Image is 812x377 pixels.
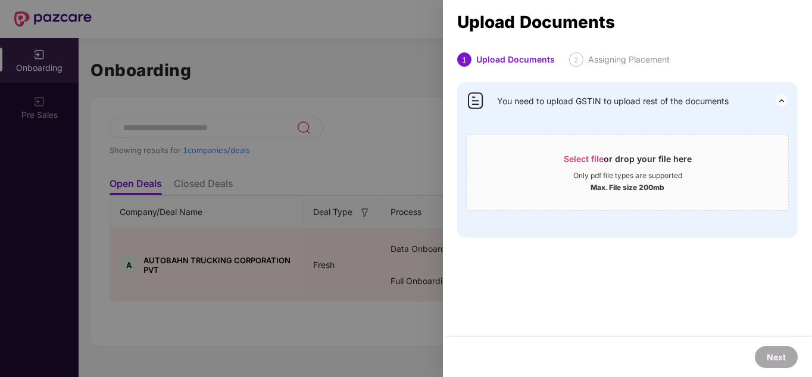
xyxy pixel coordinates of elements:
[588,52,670,67] div: Assigning Placement
[591,180,664,192] div: Max. File size 200mb
[755,346,798,368] button: Next
[564,153,692,171] div: or drop your file here
[462,55,467,64] span: 1
[466,91,485,110] img: svg+xml;base64,PHN2ZyB4bWxucz0iaHR0cDovL3d3dy53My5vcmcvMjAwMC9zdmciIHdpZHRoPSI0MCIgaGVpZ2h0PSI0MC...
[574,55,579,64] span: 2
[467,144,788,201] span: Select fileor drop your file hereOnly pdf file types are supportedMax. File size 200mb
[476,52,555,67] div: Upload Documents
[564,154,604,164] span: Select file
[774,94,789,108] img: svg+xml;base64,PHN2ZyB3aWR0aD0iMjQiIGhlaWdodD0iMjQiIHZpZXdCb3g9IjAgMCAyNCAyNCIgZmlsbD0ibm9uZSIgeG...
[457,15,798,29] div: Upload Documents
[573,171,682,180] div: Only pdf file types are supported
[497,95,729,108] span: You need to upload GSTIN to upload rest of the documents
